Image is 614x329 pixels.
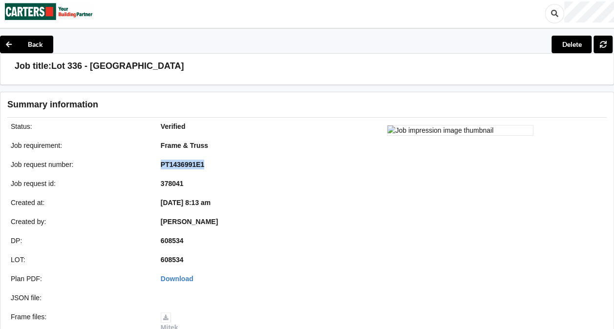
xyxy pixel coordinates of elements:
[564,1,614,22] div: User Profile
[51,61,184,72] h3: Lot 336 - [GEOGRAPHIC_DATA]
[551,36,592,53] button: Delete
[161,123,186,130] b: Verified
[161,237,184,245] b: 608534
[4,160,154,169] div: Job request number :
[4,122,154,131] div: Status :
[4,293,154,303] div: JSON file :
[4,179,154,188] div: Job request id :
[387,125,533,136] img: Job impression image thumbnail
[161,218,218,226] b: [PERSON_NAME]
[161,142,208,149] b: Frame & Truss
[4,217,154,226] div: Created by :
[161,180,184,187] b: 378041
[161,199,211,206] b: [DATE] 8:13 am
[4,141,154,150] div: Job requirement :
[4,255,154,265] div: LOT :
[15,61,51,72] h3: Job title:
[161,161,205,168] b: PT1436991E1
[161,256,184,264] b: 608534
[161,275,193,283] a: Download
[4,274,154,284] div: Plan PDF :
[4,236,154,246] div: DP :
[4,198,154,207] div: Created at :
[7,99,453,110] h3: Summary information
